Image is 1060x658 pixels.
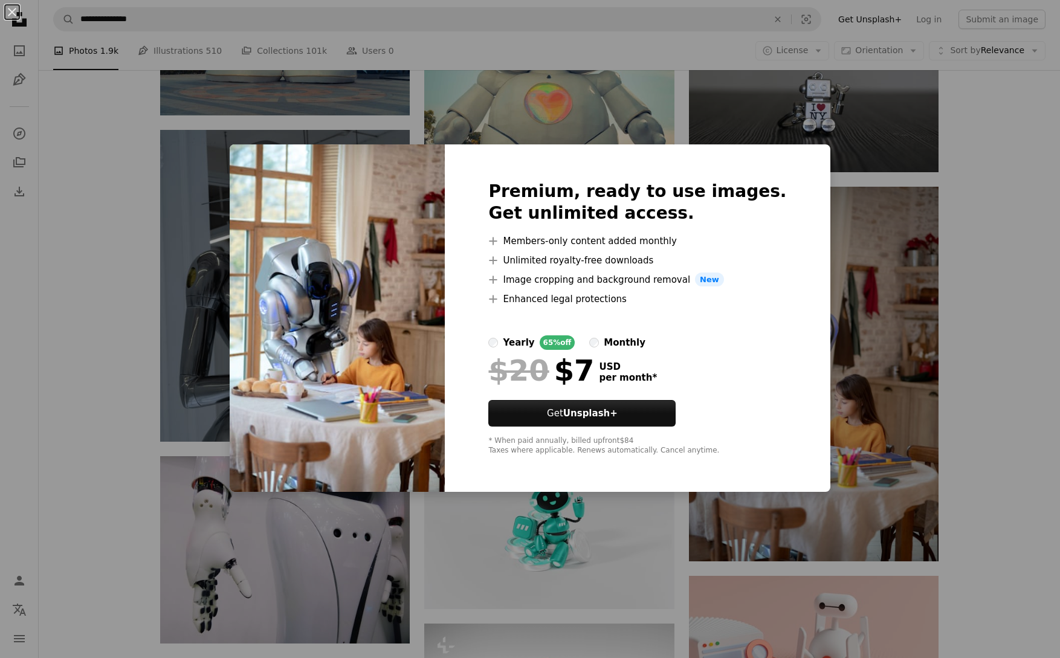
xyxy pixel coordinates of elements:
[488,355,549,386] span: $20
[230,144,445,492] img: premium_photo-1683121439823-8ea4aeaf9196
[503,335,534,350] div: yearly
[488,355,594,386] div: $7
[488,253,786,268] li: Unlimited royalty-free downloads
[604,335,645,350] div: monthly
[488,400,676,427] button: GetUnsplash+
[488,338,498,347] input: yearly65%off
[563,408,618,419] strong: Unsplash+
[695,273,724,287] span: New
[589,338,599,347] input: monthly
[488,181,786,224] h2: Premium, ready to use images. Get unlimited access.
[599,372,657,383] span: per month *
[599,361,657,372] span: USD
[488,436,786,456] div: * When paid annually, billed upfront $84 Taxes where applicable. Renews automatically. Cancel any...
[488,234,786,248] li: Members-only content added monthly
[540,335,575,350] div: 65% off
[488,292,786,306] li: Enhanced legal protections
[488,273,786,287] li: Image cropping and background removal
